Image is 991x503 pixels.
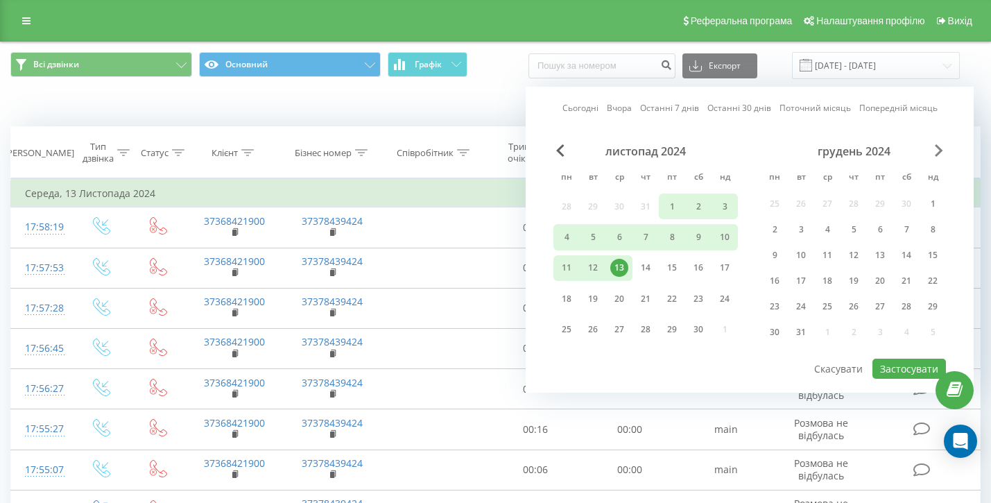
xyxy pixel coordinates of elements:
[302,214,363,228] a: 37378439424
[397,147,454,159] div: Співробітник
[580,224,606,250] div: вт 5 лист 2024 р.
[663,198,681,216] div: 1
[640,101,699,114] a: Останні 7 днів
[685,224,712,250] div: сб 9 лист 2024 р.
[4,147,74,159] div: [PERSON_NAME]
[935,144,943,157] span: Next Month
[212,147,238,159] div: Клієнт
[659,286,685,312] div: пт 22 лист 2024 р.
[553,255,580,281] div: пн 11 лист 2024 р.
[558,290,576,308] div: 18
[204,214,265,228] a: 37368421900
[924,195,942,213] div: 1
[388,52,467,77] button: Графік
[792,323,810,341] div: 31
[794,457,848,482] span: Розмова не відбулась
[488,248,582,288] td: 00:16
[685,255,712,281] div: сб 16 лист 2024 р.
[761,219,788,240] div: пн 2 груд 2024 р.
[791,168,811,189] abbr: вівторок
[199,52,381,77] button: Основний
[893,271,920,291] div: сб 21 груд 2024 р.
[632,255,659,281] div: чт 14 лист 2024 р.
[689,321,707,339] div: 30
[659,317,685,343] div: пт 29 лист 2024 р.
[867,245,893,266] div: пт 13 груд 2024 р.
[302,376,363,389] a: 37378439424
[141,147,169,159] div: Статус
[897,298,915,316] div: 28
[553,317,580,343] div: пн 25 лист 2024 р.
[794,376,848,402] span: Розмова не відбулась
[488,450,582,490] td: 00:06
[761,245,788,266] div: пн 9 груд 2024 р.
[867,219,893,240] div: пт 6 груд 2024 р.
[794,416,848,442] span: Розмова не відбулась
[712,224,738,250] div: нд 10 лист 2024 р.
[637,259,655,277] div: 14
[924,246,942,264] div: 15
[788,322,814,343] div: вт 31 груд 2024 р.
[663,259,681,277] div: 15
[689,228,707,246] div: 9
[663,290,681,308] div: 22
[766,221,784,239] div: 2
[610,290,628,308] div: 20
[204,457,265,470] a: 37368421900
[779,101,851,114] a: Поточний місяць
[766,323,784,341] div: 30
[562,101,598,114] a: Сьогодні
[761,271,788,291] div: пн 16 груд 2024 р.
[663,228,681,246] div: 8
[677,450,775,490] td: main
[632,286,659,312] div: чт 21 лист 2024 р.
[659,255,685,281] div: пт 15 лист 2024 р.
[689,198,707,216] div: 2
[920,194,946,214] div: нд 1 груд 2024 р.
[897,221,915,239] div: 7
[814,271,841,291] div: ср 18 груд 2024 р.
[818,221,836,239] div: 4
[716,259,734,277] div: 17
[584,228,602,246] div: 5
[662,168,682,189] abbr: п’ятниця
[924,221,942,239] div: 8
[766,298,784,316] div: 23
[841,219,867,240] div: чт 5 груд 2024 р.
[896,168,917,189] abbr: субота
[583,450,677,490] td: 00:00
[33,59,79,70] span: Всі дзвінки
[25,214,58,241] div: 17:58:19
[841,245,867,266] div: чт 12 груд 2024 р.
[867,296,893,317] div: пт 27 груд 2024 р.
[204,416,265,429] a: 37368421900
[867,271,893,291] div: пт 20 груд 2024 р.
[845,298,863,316] div: 26
[632,317,659,343] div: чт 28 лист 2024 р.
[25,416,58,443] div: 17:55:27
[689,259,707,277] div: 16
[818,246,836,264] div: 11
[415,60,442,69] span: Графік
[204,335,265,348] a: 37368421900
[788,219,814,240] div: вт 3 груд 2024 р.
[610,321,628,339] div: 27
[11,180,981,207] td: Середа, 13 Листопада 2024
[659,224,685,250] div: пт 8 лист 2024 р.
[556,168,577,189] abbr: понеділок
[606,317,632,343] div: ср 27 лист 2024 р.
[580,286,606,312] div: вт 19 лист 2024 р.
[685,286,712,312] div: сб 23 лист 2024 р.
[556,144,565,157] span: Previous Month
[807,359,870,379] button: Скасувати
[871,272,889,290] div: 20
[712,286,738,312] div: нд 24 лист 2024 р.
[893,296,920,317] div: сб 28 груд 2024 р.
[845,272,863,290] div: 19
[766,246,784,264] div: 9
[716,290,734,308] div: 24
[528,53,675,78] input: Пошук за номером
[302,295,363,308] a: 37378439424
[707,101,771,114] a: Останні 30 днів
[584,321,602,339] div: 26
